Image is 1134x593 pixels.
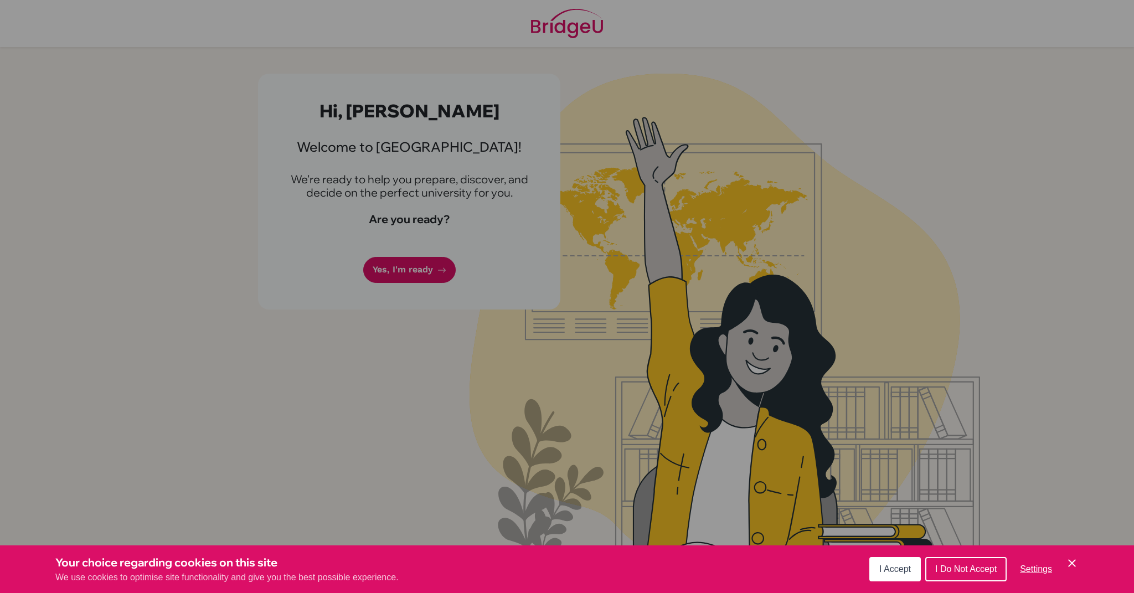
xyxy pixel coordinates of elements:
h3: Your choice regarding cookies on this site [55,554,399,571]
p: We use cookies to optimise site functionality and give you the best possible experience. [55,571,399,584]
button: I Do Not Accept [925,557,1007,581]
button: Save and close [1065,556,1079,570]
span: Settings [1020,564,1052,574]
button: I Accept [869,557,921,581]
span: I Accept [879,564,911,574]
button: Settings [1011,558,1061,580]
span: I Do Not Accept [935,564,997,574]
